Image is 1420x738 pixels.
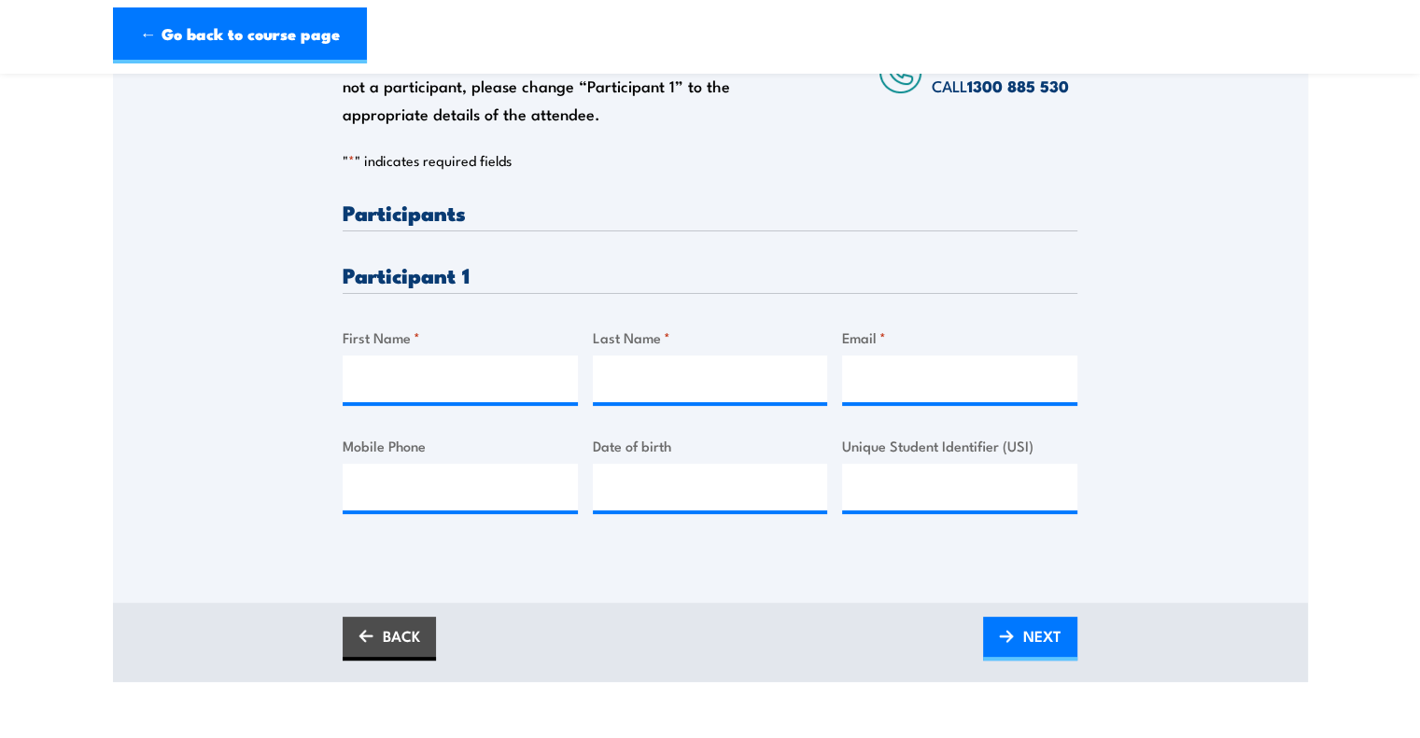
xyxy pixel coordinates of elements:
a: ← Go back to course page [113,7,367,63]
a: NEXT [983,617,1077,661]
h3: Participant 1 [343,264,1077,285]
label: Email [842,327,1077,348]
span: Speak to a specialist CALL [932,46,1077,97]
label: Last Name [593,327,828,348]
p: " " indicates required fields [343,151,1077,170]
a: BACK [343,617,436,661]
label: Mobile Phone [343,435,578,456]
a: 1300 885 530 [967,74,1069,98]
label: Unique Student Identifier (USI) [842,435,1077,456]
label: First Name [343,327,578,348]
span: NEXT [1023,611,1061,661]
h3: Participants [343,202,1077,223]
label: Date of birth [593,435,828,456]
